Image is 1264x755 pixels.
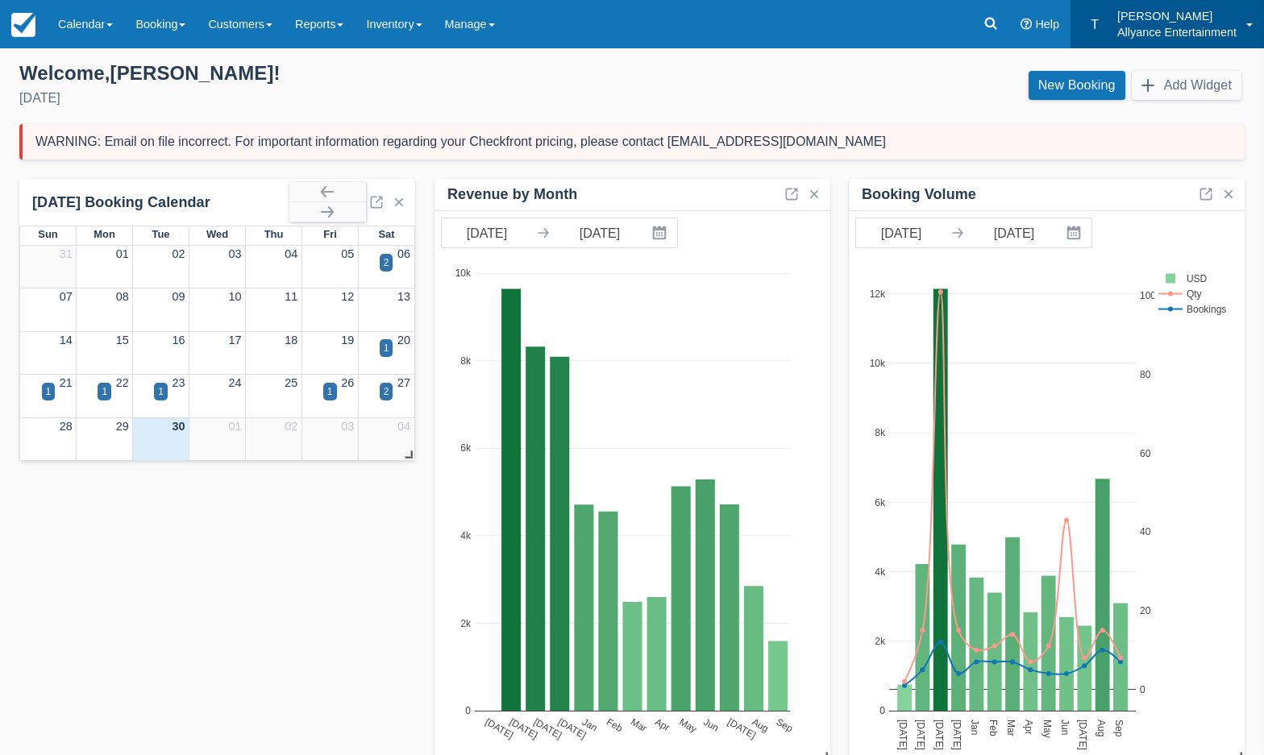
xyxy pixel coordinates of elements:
[116,376,129,389] a: 22
[285,247,297,260] a: 04
[116,334,129,346] a: 15
[442,218,532,247] input: Start Date
[206,228,228,240] span: Wed
[46,384,52,399] div: 1
[384,341,389,355] div: 1
[173,247,185,260] a: 02
[327,384,333,399] div: 1
[341,376,354,389] a: 26
[1029,71,1125,100] a: New Booking
[397,290,410,303] a: 13
[1035,18,1059,31] span: Help
[285,334,297,346] a: 18
[285,290,297,303] a: 11
[397,420,410,433] a: 04
[38,228,57,240] span: Sun
[862,185,976,204] div: Booking Volume
[228,376,241,389] a: 24
[102,384,107,399] div: 1
[285,376,297,389] a: 25
[60,247,73,260] a: 31
[1117,8,1237,24] p: [PERSON_NAME]
[1082,12,1108,38] div: T
[116,247,129,260] a: 01
[228,247,241,260] a: 03
[19,89,619,108] div: [DATE]
[158,384,164,399] div: 1
[378,228,394,240] span: Sat
[397,376,410,389] a: 27
[173,376,185,389] a: 23
[173,334,185,346] a: 16
[341,334,354,346] a: 19
[11,13,35,37] img: checkfront-main-nav-mini-logo.png
[116,290,129,303] a: 08
[32,193,289,212] div: [DATE] Booking Calendar
[228,290,241,303] a: 10
[341,290,354,303] a: 12
[285,420,297,433] a: 02
[173,420,185,433] a: 30
[397,334,410,346] a: 20
[60,376,73,389] a: 21
[1132,71,1241,100] button: Add Widget
[384,384,389,399] div: 2
[323,228,337,240] span: Fri
[341,247,354,260] a: 05
[397,247,410,260] a: 06
[228,334,241,346] a: 17
[555,218,645,247] input: End Date
[264,228,284,240] span: Thu
[1021,19,1032,30] i: Help
[384,255,389,270] div: 2
[447,185,577,204] div: Revenue by Month
[228,420,241,433] a: 01
[60,420,73,433] a: 28
[19,61,619,85] div: Welcome , [PERSON_NAME] !
[116,420,129,433] a: 29
[35,134,886,150] div: WARNING: Email on file incorrect. For important information regarding your Checkfront pricing, pl...
[152,228,169,240] span: Tue
[969,218,1059,247] input: End Date
[856,218,946,247] input: Start Date
[94,228,115,240] span: Mon
[1059,218,1091,247] button: Interact with the calendar and add the check-in date for your trip.
[645,218,677,247] button: Interact with the calendar and add the check-in date for your trip.
[60,334,73,346] a: 14
[173,290,185,303] a: 09
[1117,24,1237,40] p: Allyance Entertainment
[60,290,73,303] a: 07
[341,420,354,433] a: 03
